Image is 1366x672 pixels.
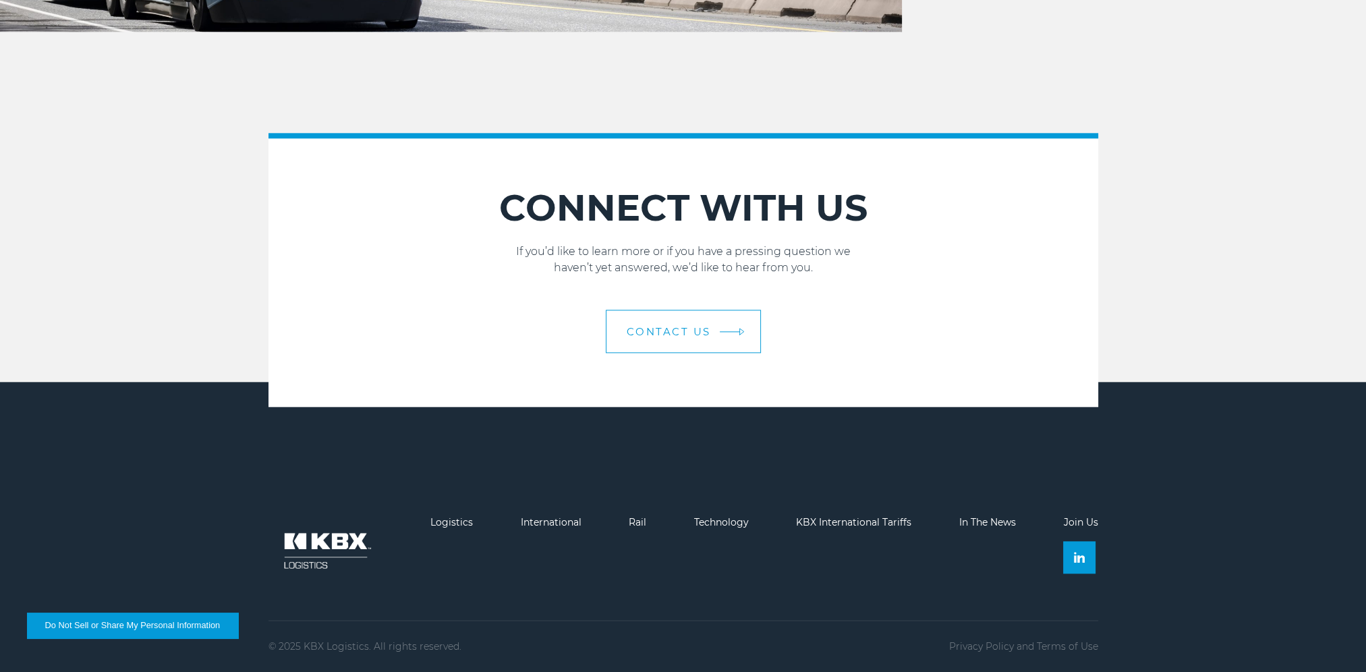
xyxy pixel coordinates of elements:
button: Do Not Sell or Share My Personal Information [27,613,238,638]
a: Privacy Policy [949,640,1014,652]
a: International [521,516,581,528]
a: In The News [959,516,1016,528]
a: Technology [694,516,749,528]
h2: CONNECT WITH US [268,186,1098,230]
img: kbx logo [268,517,383,584]
a: Join Us [1063,516,1098,528]
span: and [1017,640,1034,652]
a: Rail [629,516,646,528]
a: Contact Us arrow arrow [606,310,761,353]
span: Contact Us [627,327,711,337]
img: Linkedin [1074,552,1085,563]
a: KBX International Tariffs [796,516,911,528]
a: Terms of Use [1037,640,1098,652]
img: arrow [739,328,744,335]
p: © 2025 KBX Logistics. All rights reserved. [268,641,461,652]
p: If you’d like to learn more or if you have a pressing question we haven’t yet answered, we’d like... [268,244,1098,276]
a: Logistics [430,516,473,528]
